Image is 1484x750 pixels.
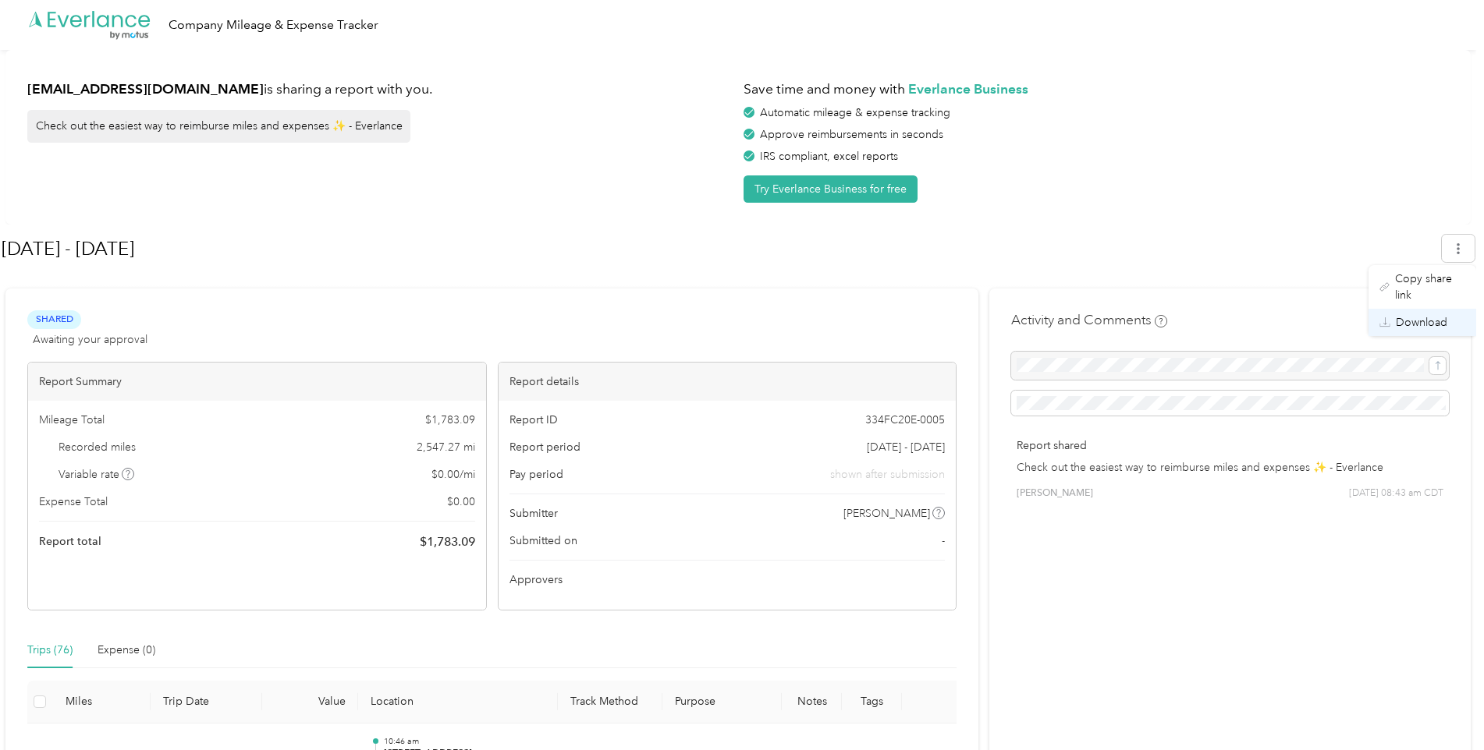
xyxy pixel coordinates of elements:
[662,681,783,723] th: Purpose
[867,439,945,455] span: [DATE] - [DATE]
[39,533,101,550] span: Report total
[98,642,155,659] div: Expense (0)
[843,505,930,522] span: [PERSON_NAME]
[558,681,662,723] th: Track Method
[28,363,486,401] div: Report Summary
[420,532,475,551] span: $ 1,783.09
[447,494,475,510] span: $ 0.00
[27,80,733,99] h1: is sharing a report with you.
[509,571,563,588] span: Approvers
[53,681,151,723] th: Miles
[509,412,558,428] span: Report ID
[39,494,108,510] span: Expense Total
[499,363,957,401] div: Report details
[830,466,945,483] span: shown after submission
[865,412,945,428] span: 334FC20E-0005
[509,439,580,455] span: Report period
[27,110,410,143] div: Check out the easiest way to reimburse miles and expenses ✨ - Everlance
[384,736,546,747] p: 10:46 am
[509,466,563,483] span: Pay period
[425,412,475,428] span: $ 1,783.09
[760,106,950,119] span: Automatic mileage & expense tracking
[1017,459,1443,476] p: Check out the easiest way to reimburse miles and expenses ✨ - Everlance
[59,439,136,455] span: Recorded miles
[744,80,1449,99] h1: Save time and money with
[169,16,378,35] div: Company Mileage & Expense Tracker
[908,80,1028,97] strong: Everlance Business
[262,681,358,723] th: Value
[417,439,475,455] span: 2,547.27 mi
[760,150,898,163] span: IRS compliant, excel reports
[744,175,918,203] button: Try Everlance Business for free
[1011,310,1167,330] h4: Activity and Comments
[27,310,81,328] span: Shared
[1396,314,1447,331] span: Download
[151,681,262,723] th: Trip Date
[1017,486,1093,501] span: [PERSON_NAME]
[358,681,558,723] th: Location
[509,505,558,522] span: Submitter
[59,466,135,483] span: Variable rate
[27,80,264,97] strong: [EMAIL_ADDRESS][DOMAIN_NAME]
[431,466,475,483] span: $ 0.00 / mi
[509,532,577,549] span: Submitted on
[39,412,105,428] span: Mileage Total
[842,681,902,723] th: Tags
[27,642,73,659] div: Trips (76)
[2,230,1431,267] h1: June 20 - Oct 1 2025
[1395,271,1465,303] span: Copy share link
[942,532,945,549] span: -
[33,331,147,348] span: Awaiting your approval
[782,681,842,723] th: Notes
[1349,486,1443,501] span: [DATE] 08:43 am CDT
[1017,437,1443,454] p: Report shared
[760,128,943,141] span: Approve reimbursements in seconds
